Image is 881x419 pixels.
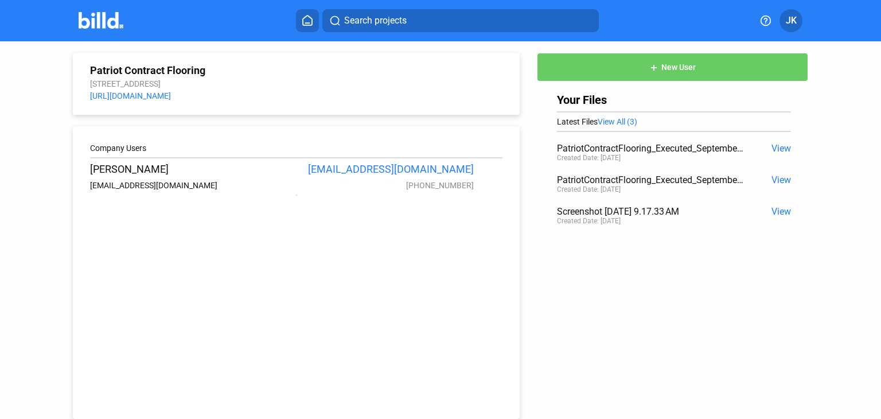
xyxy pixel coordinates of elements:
div: PatriotContractFlooring_Executed_September2023.pdf [557,174,744,185]
span: View [771,206,791,217]
div: Latest Files [557,117,791,126]
div: PatriotContractFlooring_Executed_September2020.pdf [557,143,744,154]
div: Your Files [557,93,791,107]
div: [PHONE_NUMBER] [282,181,474,190]
span: New User [661,63,696,72]
button: JK [779,9,802,32]
span: View [771,174,791,185]
div: [EMAIL_ADDRESS][DOMAIN_NAME] [282,163,474,175]
span: View [771,143,791,154]
div: Created Date: [DATE] [557,154,621,162]
div: Created Date: [DATE] [557,185,621,193]
div: Patriot Contract Flooring [90,64,502,76]
div: [STREET_ADDRESS] [90,79,502,88]
div: [PERSON_NAME] [90,163,282,175]
span: JK [786,14,797,28]
button: Search projects [322,9,599,32]
span: View All (3) [598,117,637,126]
div: Screenshot [DATE] 9.17.33 AM [557,206,744,217]
div: [EMAIL_ADDRESS][DOMAIN_NAME] [90,181,282,190]
mat-icon: add [649,63,658,72]
div: Created Date: [DATE] [557,217,621,225]
a: [URL][DOMAIN_NAME] [90,91,171,100]
button: New User [537,53,808,82]
div: Company Users [90,143,502,153]
img: Billd Company Logo [79,12,124,29]
span: Search projects [344,14,407,28]
mat-icon: delete [481,170,495,184]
